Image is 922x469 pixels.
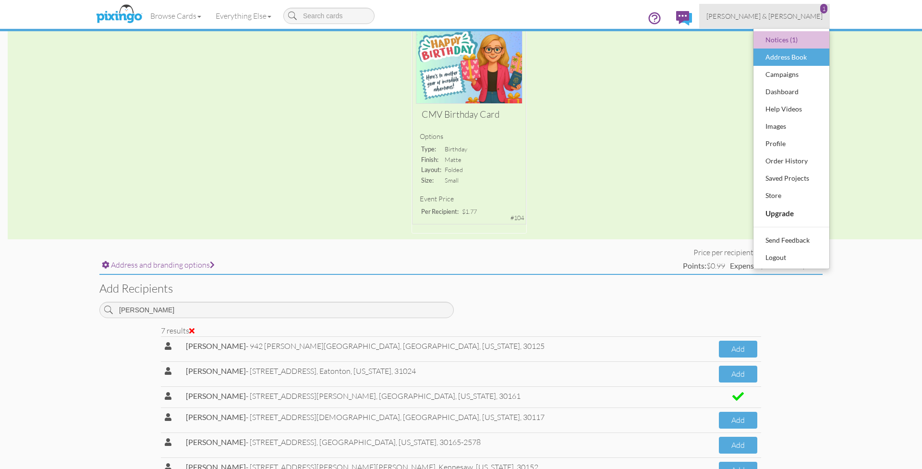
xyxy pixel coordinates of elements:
a: Upgrade [753,204,829,222]
span: - [186,366,248,376]
td: $0.99 [680,258,728,274]
strong: Points: [683,261,706,270]
div: Send Feedback [763,233,820,247]
div: Store [763,188,820,203]
td: $0.78 [728,258,781,274]
a: Profile [753,135,829,152]
span: 30161 [499,391,521,401]
span: [US_STATE], [482,341,522,351]
span: [GEOGRAPHIC_DATA], [319,437,481,447]
a: Browse Cards [143,4,208,28]
h3: Add recipients [99,282,823,295]
input: Search cards [283,8,375,24]
div: Logout [763,250,820,265]
div: Profile [763,136,820,151]
span: [STREET_ADDRESS][DEMOGRAPHIC_DATA], [250,412,401,422]
button: Add [719,412,757,429]
span: Address and branding options [111,260,215,270]
button: Add [719,366,757,383]
span: [GEOGRAPHIC_DATA], [403,341,545,351]
span: 30125 [523,341,545,351]
span: 30165-2578 [439,437,481,447]
span: [STREET_ADDRESS][PERSON_NAME], [250,391,377,401]
a: Send Feedback [753,232,829,249]
strong: [PERSON_NAME] [186,437,246,446]
button: Add [719,437,757,454]
div: Address Book [763,50,820,64]
a: Everything Else [208,4,279,28]
div: Dashboard [763,85,820,99]
strong: [PERSON_NAME] [186,412,246,421]
span: [GEOGRAPHIC_DATA], [403,412,545,422]
a: Logout [753,249,829,266]
div: Help Videos [763,102,820,116]
img: pixingo logo [94,2,145,26]
a: Notices (1) [753,31,829,49]
div: Campaigns [763,67,820,82]
a: Help Videos [753,100,829,118]
a: Address Book [753,49,829,66]
strong: [PERSON_NAME] [186,341,246,350]
img: comments.svg [676,11,692,25]
td: Price per recipient for full campaign [680,247,823,258]
span: [PERSON_NAME] & [PERSON_NAME] [706,12,823,20]
a: Dashboard [753,83,829,100]
div: Images [763,119,820,134]
button: Add [719,341,757,358]
span: - [186,391,248,401]
span: 30117 [523,412,545,422]
span: [US_STATE], [458,391,497,401]
a: [PERSON_NAME] & [PERSON_NAME] 1 [699,4,830,28]
span: 942 [PERSON_NAME][GEOGRAPHIC_DATA], [250,341,401,351]
a: Images [753,118,829,135]
a: Store [753,187,829,204]
span: Eatonton, [319,366,416,376]
div: Saved Projects [763,171,820,185]
span: - [186,341,248,351]
span: - [186,437,248,447]
strong: [PERSON_NAME] [186,366,246,375]
div: 7 results [161,325,761,336]
span: [US_STATE], [482,412,522,422]
div: Order History [763,154,820,168]
div: Notices (1) [763,33,820,47]
span: [US_STATE], [353,366,393,376]
span: [STREET_ADDRESS], [250,437,318,447]
div: 1 [820,4,827,13]
span: [US_STATE], [399,437,438,447]
span: [GEOGRAPHIC_DATA], [379,391,521,401]
span: [STREET_ADDRESS], [250,366,318,376]
a: Saved Projects [753,170,829,187]
span: 31024 [394,366,416,376]
div: Upgrade [763,206,820,221]
a: Order History [753,152,829,170]
strong: [PERSON_NAME] [186,391,246,400]
input: Search contact and group names [99,302,454,318]
strong: Expense: [730,261,760,270]
a: Campaigns [753,66,829,83]
span: - [186,412,248,422]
